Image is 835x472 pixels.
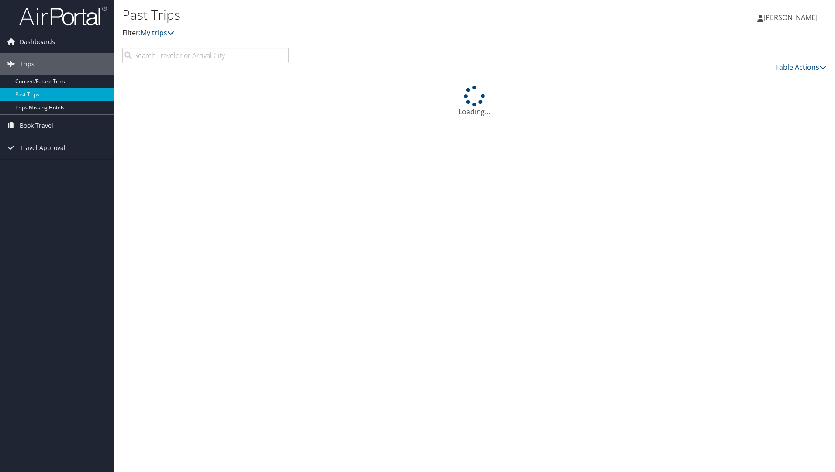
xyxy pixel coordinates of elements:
span: [PERSON_NAME] [763,13,818,22]
span: Trips [20,53,35,75]
p: Filter: [122,27,592,39]
a: My trips [141,28,174,38]
div: Loading... [122,86,826,117]
span: Dashboards [20,31,55,53]
a: [PERSON_NAME] [757,4,826,31]
span: Travel Approval [20,137,66,159]
span: Book Travel [20,115,53,137]
a: Table Actions [775,62,826,72]
input: Search Traveler or Arrival City [122,48,289,63]
h1: Past Trips [122,6,592,24]
img: airportal-logo.png [19,6,107,26]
